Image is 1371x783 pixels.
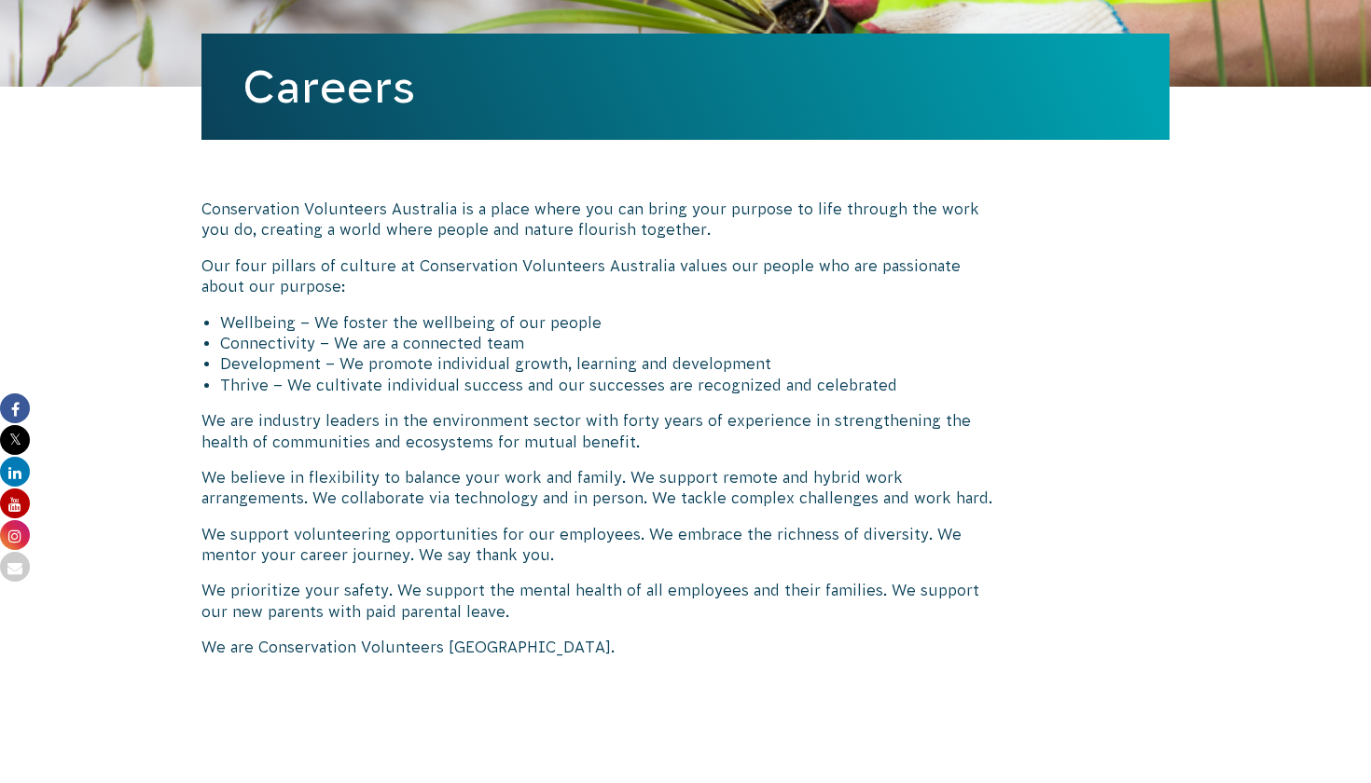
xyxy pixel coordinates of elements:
p: We are industry leaders in the environment sector with forty years of experience in strengthening... [201,410,1002,452]
li: Thrive – We cultivate individual success and our successes are recognized and celebrated [220,375,1002,395]
p: Our four pillars of culture at Conservation Volunteers Australia values our people who are passio... [201,255,1002,297]
p: We are Conservation Volunteers [GEOGRAPHIC_DATA]. [201,637,1002,657]
li: Wellbeing – We foster the wellbeing of our people [220,312,1002,333]
p: We support volunteering opportunities for our employees. We embrace the richness of diversity. We... [201,524,1002,566]
p: We prioritize your safety. We support the mental health of all employees and their families. We s... [201,580,1002,622]
li: Development – We promote individual growth, learning and development [220,353,1002,374]
p: Conservation Volunteers Australia is a place where you can bring your purpose to life through the... [201,199,1002,240]
h1: Careers [242,62,1129,112]
li: Connectivity – We are a connected team [220,333,1002,353]
p: We believe in flexibility to balance your work and family. We support remote and hybrid work arra... [201,467,1002,509]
